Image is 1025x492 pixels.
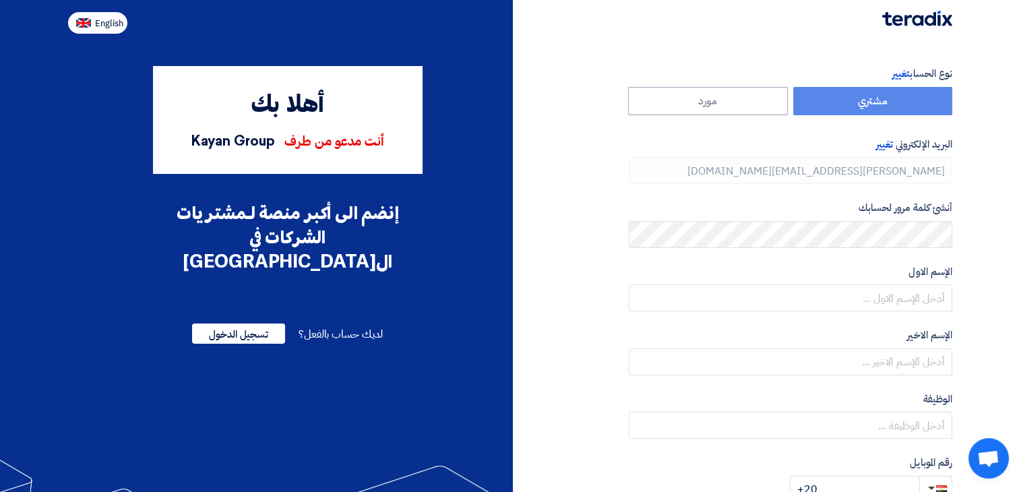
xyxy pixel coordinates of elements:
[629,455,952,470] label: رقم الموبايل
[629,284,952,311] input: أدخل الإسم الاول ...
[629,66,952,82] label: نوع الحساب
[629,137,952,152] label: البريد الإلكتروني
[793,87,953,115] label: مشتري
[629,157,952,184] input: أدخل بريد العمل الإلكتروني الخاص بك ...
[192,326,285,342] a: تسجيل الدخول
[153,201,423,274] div: إنضم الى أكبر منصة لـمشتريات الشركات في ال[GEOGRAPHIC_DATA]
[629,412,952,439] input: أدخل الوظيفة ...
[95,19,123,28] span: English
[629,200,952,216] label: أنشئ كلمة مرور لحسابك
[172,88,404,124] div: أهلا بك
[968,438,1009,479] div: Open chat
[629,328,952,343] label: الإسم الاخير
[628,87,788,115] label: مورد
[299,326,383,342] span: لديك حساب بالفعل؟
[68,12,127,34] button: English
[76,18,91,28] img: en-US.png
[284,135,384,149] span: أنت مدعو من طرف
[629,392,952,407] label: الوظيفة
[191,133,275,149] span: Kayan Group
[892,66,910,81] span: تغيير
[629,264,952,280] label: الإسم الاول
[192,324,285,344] span: تسجيل الدخول
[876,137,893,152] span: تغيير
[629,348,952,375] input: أدخل الإسم الاخير ...
[882,11,952,26] img: Teradix logo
